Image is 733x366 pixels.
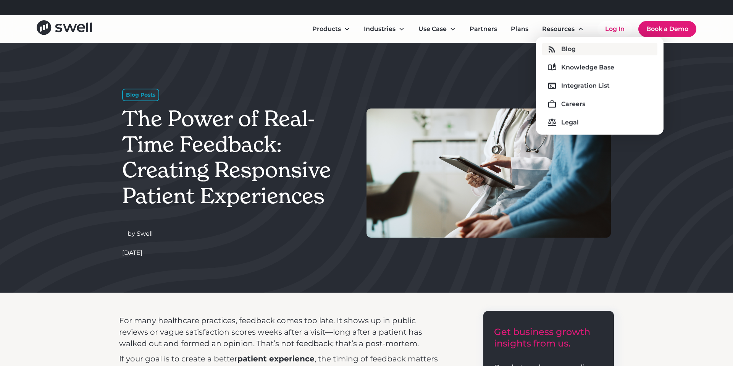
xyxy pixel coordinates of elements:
[597,21,632,37] a: Log In
[542,98,657,110] a: Careers
[37,20,92,37] a: home
[119,315,446,349] p: For many healthcare practices, feedback comes too late. It shows up in public reviews or vague sa...
[463,21,503,37] a: Partners
[137,229,153,238] div: Swell
[128,229,135,238] div: by
[312,24,341,34] div: Products
[536,37,664,135] nav: Resources
[412,21,462,37] div: Use Case
[358,21,411,37] div: Industries
[542,62,657,74] a: Knowledge Base
[122,248,142,257] div: [DATE]
[494,326,603,349] h3: Get business growth insights from us.
[561,81,610,91] div: Integration List
[418,24,447,34] div: Use Case
[542,43,657,55] a: Blog
[122,106,350,209] h1: The Power of Real-Time Feedback: Creating Responsive Patient Experiences
[638,21,696,37] a: Book a Demo
[542,117,657,129] a: Legal
[561,118,579,127] div: Legal
[561,63,614,72] div: Knowledge Base
[505,21,534,37] a: Plans
[542,24,575,34] div: Resources
[561,45,576,54] div: Blog
[536,21,590,37] div: Resources
[542,80,657,92] a: Integration List
[237,354,315,363] strong: patient experience
[306,21,356,37] div: Products
[122,89,159,101] div: Blog Posts
[561,100,585,109] div: Careers
[364,24,396,34] div: Industries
